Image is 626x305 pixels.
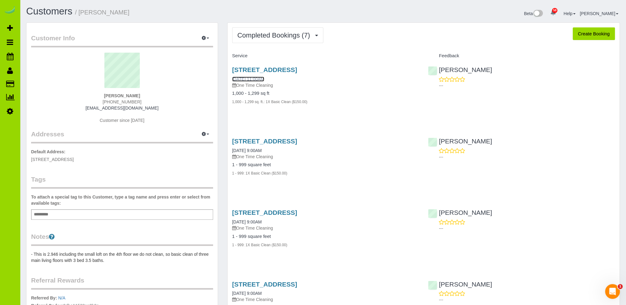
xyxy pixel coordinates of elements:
[428,138,492,145] a: [PERSON_NAME]
[439,82,615,89] p: ---
[439,297,615,303] p: ---
[232,91,419,96] h4: 1,000 - 1,299 sq ft
[232,243,287,247] small: 1 - 999: 1X Basic Clean ($150.00)
[232,296,419,303] p: One Time Cleaning
[31,194,213,206] label: To attach a special tag to this Customer, type a tag name and press enter or select from availabl...
[237,31,313,39] span: Completed Bookings (7)
[605,284,620,299] iframe: Intercom live chat
[439,225,615,231] p: ---
[573,27,615,40] button: Create Booking
[31,295,57,301] label: Referred By:
[524,11,543,16] a: Beta
[232,291,262,296] a: [DATE] 9:00AM
[232,138,297,145] a: [STREET_ADDRESS]
[31,34,213,47] legend: Customer Info
[4,6,16,15] img: Automaid Logo
[428,209,492,216] a: [PERSON_NAME]
[232,234,419,239] h4: 1 - 999 square feet
[563,11,576,16] a: Help
[31,149,66,155] label: Default Address:
[232,53,419,58] h4: Service
[26,6,72,17] a: Customers
[31,251,213,263] pre: - This is 2.946 including the small loft on the 4th floor we do not clean, so basic clean of thre...
[547,6,559,20] a: 58
[75,9,130,16] small: / [PERSON_NAME]
[618,284,623,289] span: 1
[428,66,492,73] a: [PERSON_NAME]
[31,157,74,162] span: [STREET_ADDRESS]
[533,10,543,18] img: New interface
[232,162,419,167] h4: 1 - 999 square feet
[232,281,297,288] a: [STREET_ADDRESS]
[232,154,419,160] p: One Time Cleaning
[232,82,419,88] p: One Time Cleaning
[31,232,213,246] legend: Notes
[232,225,419,231] p: One Time Cleaning
[31,175,213,189] legend: Tags
[232,171,287,175] small: 1 - 999: 1X Basic Clean ($150.00)
[428,281,492,288] a: [PERSON_NAME]
[232,209,297,216] a: [STREET_ADDRESS]
[232,27,323,43] button: Completed Bookings (7)
[103,99,141,104] span: [PHONE_NUMBER]
[428,53,615,58] h4: Feedback
[104,93,140,98] strong: [PERSON_NAME]
[232,100,308,104] small: 1,000 - 1,299 sq. ft.: 1X Basic Clean ($150.00)
[100,118,144,123] span: Customer since [DATE]
[232,148,262,153] a: [DATE] 9:00AM
[58,295,65,300] a: N/A
[31,276,213,290] legend: Referral Rewards
[232,219,262,224] a: [DATE] 9:00AM
[86,106,159,110] a: [EMAIL_ADDRESS][DOMAIN_NAME]
[580,11,618,16] a: [PERSON_NAME]
[552,8,557,13] span: 58
[232,77,264,82] a: [DATE] 11:00AM
[232,66,297,73] a: [STREET_ADDRESS]
[439,154,615,160] p: ---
